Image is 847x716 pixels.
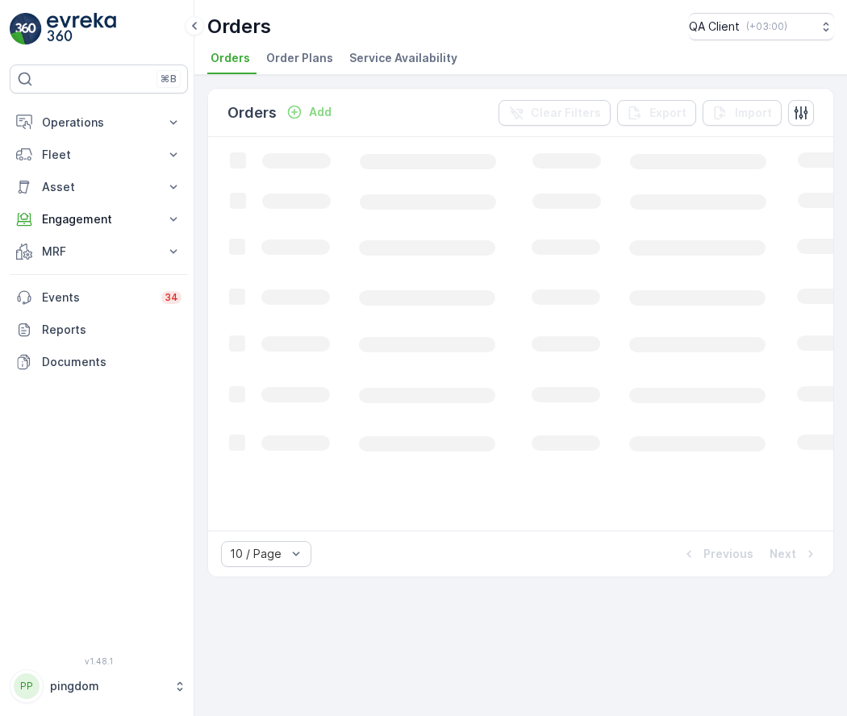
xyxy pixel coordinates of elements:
[280,102,338,122] button: Add
[207,14,271,40] p: Orders
[10,281,188,314] a: Events34
[14,673,40,699] div: PP
[42,114,156,131] p: Operations
[309,104,332,120] p: Add
[703,100,782,126] button: Import
[50,678,165,694] p: pingdom
[10,139,188,171] button: Fleet
[10,346,188,378] a: Documents
[617,100,696,126] button: Export
[679,544,755,564] button: Previous
[349,50,457,66] span: Service Availability
[211,50,250,66] span: Orders
[266,50,333,66] span: Order Plans
[746,20,787,33] p: ( +03:00 )
[227,102,277,124] p: Orders
[768,544,820,564] button: Next
[649,105,686,121] p: Export
[42,322,181,338] p: Reports
[10,235,188,268] button: MRF
[689,13,834,40] button: QA Client(+03:00)
[42,211,156,227] p: Engagement
[10,314,188,346] a: Reports
[531,105,601,121] p: Clear Filters
[10,669,188,703] button: PPpingdom
[42,179,156,195] p: Asset
[47,13,116,45] img: logo_light-DOdMpM7g.png
[770,546,796,562] p: Next
[10,13,42,45] img: logo
[689,19,740,35] p: QA Client
[10,171,188,203] button: Asset
[10,106,188,139] button: Operations
[42,147,156,163] p: Fleet
[161,73,177,85] p: ⌘B
[42,289,152,306] p: Events
[703,546,753,562] p: Previous
[10,656,188,666] span: v 1.48.1
[165,291,178,304] p: 34
[735,105,772,121] p: Import
[42,244,156,260] p: MRF
[10,203,188,235] button: Engagement
[499,100,611,126] button: Clear Filters
[42,354,181,370] p: Documents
